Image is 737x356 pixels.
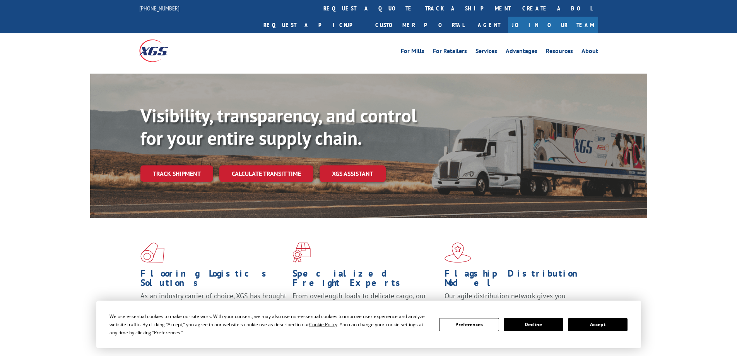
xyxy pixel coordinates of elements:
[219,165,313,182] a: Calculate transit time
[140,165,213,182] a: Track shipment
[546,48,573,57] a: Resources
[320,165,386,182] a: XGS ASSISTANT
[581,48,598,57] a: About
[401,48,424,57] a: For Mills
[568,318,628,331] button: Accept
[109,312,430,337] div: We use essential cookies to make our site work. With your consent, we may also use non-essential ...
[433,48,467,57] a: For Retailers
[445,291,587,310] span: Our agile distribution network gives you nationwide inventory management on demand.
[292,269,439,291] h1: Specialized Freight Experts
[140,242,164,263] img: xgs-icon-total-supply-chain-intelligence-red
[258,17,369,33] a: Request a pickup
[445,269,591,291] h1: Flagship Distribution Model
[475,48,497,57] a: Services
[439,318,499,331] button: Preferences
[140,103,417,150] b: Visibility, transparency, and control for your entire supply chain.
[154,329,180,336] span: Preferences
[139,4,180,12] a: [PHONE_NUMBER]
[292,291,439,326] p: From overlength loads to delicate cargo, our experienced staff knows the best way to move your fr...
[140,269,287,291] h1: Flooring Logistics Solutions
[96,301,641,348] div: Cookie Consent Prompt
[506,48,537,57] a: Advantages
[470,17,508,33] a: Agent
[309,321,337,328] span: Cookie Policy
[369,17,470,33] a: Customer Portal
[140,291,286,319] span: As an industry carrier of choice, XGS has brought innovation and dedication to flooring logistics...
[508,17,598,33] a: Join Our Team
[504,318,563,331] button: Decline
[445,242,471,263] img: xgs-icon-flagship-distribution-model-red
[292,242,311,263] img: xgs-icon-focused-on-flooring-red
